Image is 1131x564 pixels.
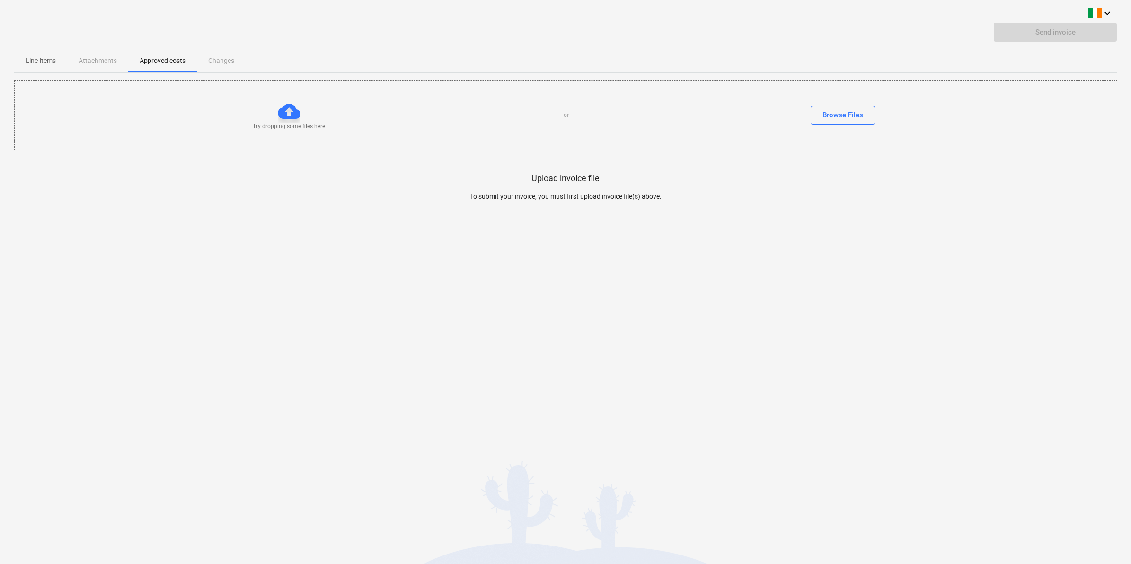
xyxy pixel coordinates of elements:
[564,111,569,119] p: or
[1102,8,1113,19] i: keyboard_arrow_down
[140,56,186,66] p: Approved costs
[290,192,841,202] p: To submit your invoice, you must first upload invoice file(s) above.
[253,123,325,131] p: Try dropping some files here
[531,173,600,184] p: Upload invoice file
[14,80,1118,150] div: Try dropping some files hereorBrowse Files
[811,106,875,125] button: Browse Files
[26,56,56,66] p: Line-items
[822,109,863,121] div: Browse Files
